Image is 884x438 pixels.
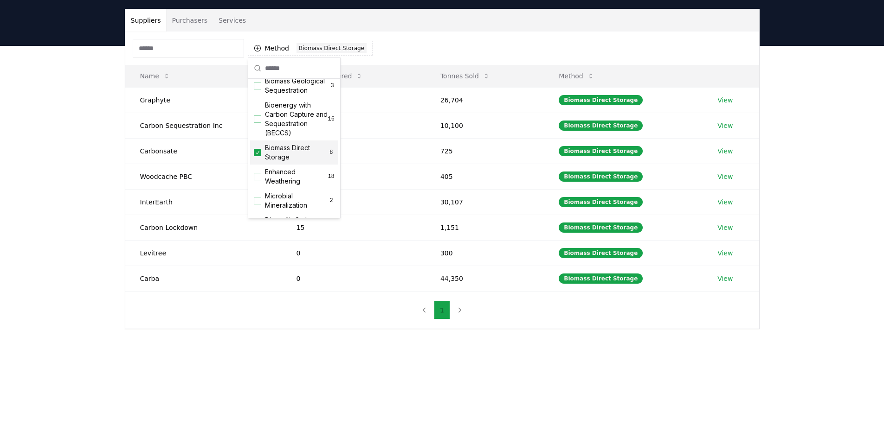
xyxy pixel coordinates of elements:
[265,143,328,162] span: Biomass Direct Storage
[282,164,426,189] td: 69
[559,248,643,258] div: Biomass Direct Storage
[125,87,282,113] td: Graphyte
[282,215,426,240] td: 15
[125,164,282,189] td: Woodcache PBC
[426,240,544,266] td: 300
[282,240,426,266] td: 0
[559,121,643,131] div: Biomass Direct Storage
[717,248,733,258] a: View
[559,95,643,105] div: Biomass Direct Storage
[717,121,733,130] a: View
[282,138,426,164] td: 264
[125,266,282,291] td: Carba
[328,197,335,204] span: 2
[433,67,497,85] button: Tonnes Sold
[559,222,643,233] div: Biomass Direct Storage
[265,191,328,210] span: Microbial Mineralization
[282,189,426,215] td: 19
[426,266,544,291] td: 44,350
[328,173,335,180] span: 18
[125,189,282,215] td: InterEarth
[265,167,328,186] span: Enhanced Weathering
[125,113,282,138] td: Carbon Sequestration Inc
[434,301,450,319] button: 1
[559,197,643,207] div: Biomass Direct Storage
[426,113,544,138] td: 10,100
[265,216,328,253] span: Direct Air Carbon Capture and Sequestration (DACCS)
[166,9,213,32] button: Purchasers
[265,101,328,138] span: Bioenergy with Carbon Capture and Sequestration (BECCS)
[125,138,282,164] td: Carbonsate
[559,273,643,284] div: Biomass Direct Storage
[717,274,733,283] a: View
[426,189,544,215] td: 30,107
[717,172,733,181] a: View
[426,138,544,164] td: 725
[213,9,252,32] button: Services
[559,146,643,156] div: Biomass Direct Storage
[551,67,602,85] button: Method
[125,215,282,240] td: Carbon Lockdown
[717,95,733,105] a: View
[248,41,373,56] button: MethodBiomass Direct Storage
[717,197,733,207] a: View
[328,149,335,156] span: 8
[426,215,544,240] td: 1,151
[282,87,426,113] td: 6,838
[297,43,367,53] div: Biomass Direct Storage
[265,76,330,95] span: Biomass Geological Sequestration
[282,266,426,291] td: 0
[133,67,178,85] button: Name
[559,171,643,182] div: Biomass Direct Storage
[328,115,335,123] span: 16
[125,240,282,266] td: Levitree
[426,87,544,113] td: 26,704
[330,82,335,89] span: 3
[282,113,426,138] td: 6,000
[717,146,733,156] a: View
[717,223,733,232] a: View
[125,9,167,32] button: Suppliers
[426,164,544,189] td: 405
